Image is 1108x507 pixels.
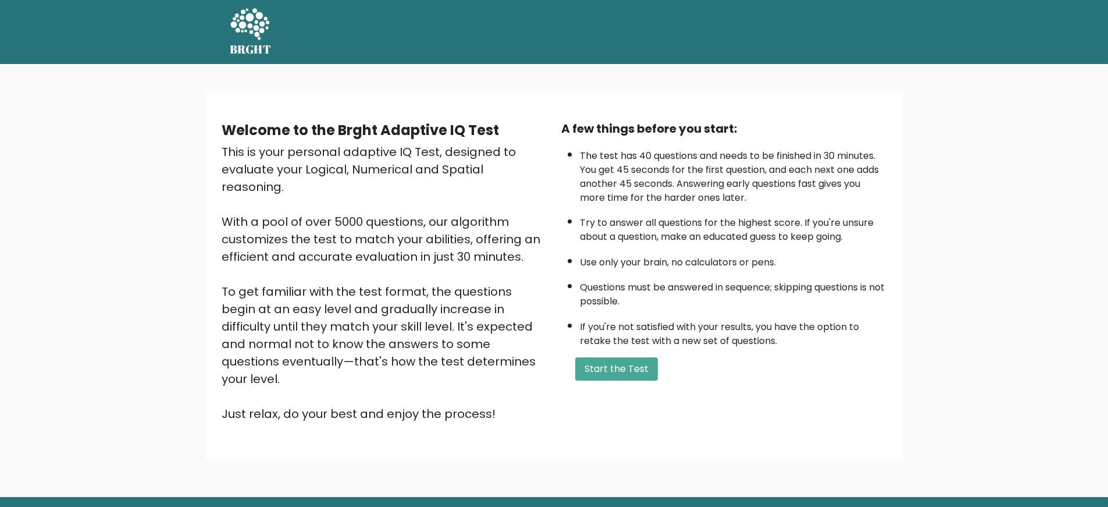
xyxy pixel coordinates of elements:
[580,250,887,270] li: Use only your brain, no calculators or pens.
[561,120,887,137] div: A few things before you start:
[580,275,887,309] li: Questions must be answered in sequence; skipping questions is not possible.
[222,120,499,140] b: Welcome to the Brght Adaptive IQ Test
[222,143,547,423] div: This is your personal adaptive IQ Test, designed to evaluate your Logical, Numerical and Spatial ...
[575,357,658,381] button: Start the Test
[230,5,272,59] a: BRGHT
[230,42,272,56] h5: BRGHT
[580,143,887,205] li: The test has 40 questions and needs to be finished in 30 minutes. You get 45 seconds for the firs...
[580,314,887,348] li: If you're not satisfied with your results, you have the option to retake the test with a new set ...
[580,210,887,244] li: Try to answer all questions for the highest score. If you're unsure about a question, make an edu...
